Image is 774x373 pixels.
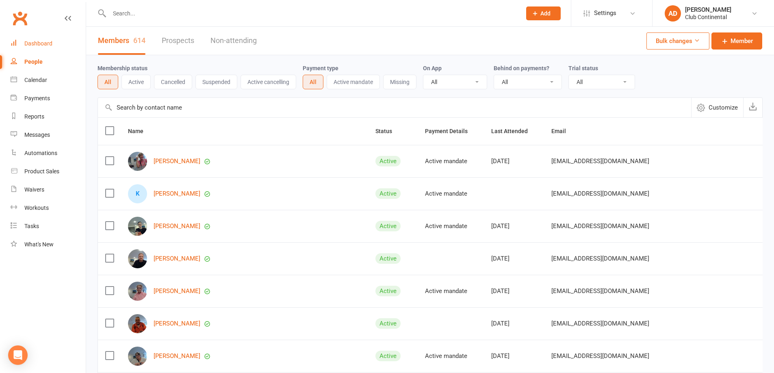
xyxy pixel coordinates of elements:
label: Membership status [98,65,147,71]
a: [PERSON_NAME] [154,158,200,165]
a: Workouts [11,199,86,217]
a: Reports [11,108,86,126]
a: [PERSON_NAME] [154,320,200,327]
button: Missing [383,75,416,89]
a: Automations [11,144,86,162]
div: Kallum [128,184,147,203]
button: Bulk changes [646,32,709,50]
a: Payments [11,89,86,108]
span: Add [540,10,551,17]
div: [DATE] [491,288,537,295]
span: [EMAIL_ADDRESS][DOMAIN_NAME] [551,218,649,234]
span: [EMAIL_ADDRESS][DOMAIN_NAME] [551,186,649,201]
span: [EMAIL_ADDRESS][DOMAIN_NAME] [551,348,649,364]
div: Active [375,253,401,264]
div: What's New [24,241,54,248]
a: What's New [11,235,86,254]
a: [PERSON_NAME] [154,190,200,197]
input: Search by contact name [98,98,691,117]
a: [PERSON_NAME] [154,353,200,360]
span: [EMAIL_ADDRESS][DOMAIN_NAME] [551,251,649,266]
span: Last Attended [491,128,537,134]
button: Add [526,6,561,20]
div: [PERSON_NAME] [685,6,731,13]
div: Tasks [24,223,39,229]
div: Messages [24,132,50,138]
a: Members614 [98,27,145,55]
div: Active [375,188,401,199]
img: Joanna [128,282,147,301]
a: Waivers [11,181,86,199]
div: Active mandate [425,158,477,165]
label: Trial status [568,65,598,71]
div: 614 [133,36,145,45]
div: People [24,58,43,65]
span: Payment Details [425,128,477,134]
span: Customize [709,103,738,112]
div: Dashboard [24,40,52,47]
span: Member [731,36,753,46]
input: Search... [107,8,516,19]
span: [EMAIL_ADDRESS][DOMAIN_NAME] [551,283,649,299]
button: Suspended [195,75,237,89]
a: [PERSON_NAME] [154,255,200,262]
a: [PERSON_NAME] [154,288,200,295]
button: All [98,75,118,89]
a: Non-attending [210,27,257,55]
div: Active [375,318,401,329]
span: Name [128,128,152,134]
span: Settings [594,4,616,22]
a: Product Sales [11,162,86,181]
div: Active mandate [425,190,477,197]
span: [EMAIL_ADDRESS][DOMAIN_NAME] [551,316,649,331]
img: Nathan [128,249,147,268]
div: Active [375,286,401,296]
button: Customize [691,98,743,117]
button: Active cancelling [241,75,296,89]
button: Payment Details [425,126,477,136]
button: Name [128,126,152,136]
a: People [11,53,86,71]
a: [PERSON_NAME] [154,223,200,230]
span: [EMAIL_ADDRESS][DOMAIN_NAME] [551,153,649,169]
div: [DATE] [491,158,537,165]
button: Active [121,75,151,89]
a: Tasks [11,217,86,235]
a: Messages [11,126,86,144]
a: Clubworx [10,8,30,28]
div: Active mandate [425,353,477,360]
button: Status [375,126,401,136]
div: Open Intercom Messenger [8,345,28,365]
button: Email [551,126,575,136]
div: Automations [24,150,57,156]
button: Last Attended [491,126,537,136]
label: On App [423,65,442,71]
span: Email [551,128,575,134]
a: Dashboard [11,34,86,53]
a: Member [711,32,762,50]
span: Status [375,128,401,134]
img: Helen [128,347,147,366]
div: Reports [24,113,44,120]
div: [DATE] [491,255,537,262]
div: Active mandate [425,288,477,295]
button: All [303,75,323,89]
div: Payments [24,95,50,101]
div: Product Sales [24,168,59,175]
a: Calendar [11,71,86,89]
label: Payment type [303,65,338,71]
button: Active mandate [327,75,380,89]
button: Cancelled [154,75,192,89]
a: Prospects [162,27,194,55]
div: [DATE] [491,320,537,327]
img: Tony [128,314,147,333]
div: AD [665,5,681,22]
div: Calendar [24,77,47,83]
div: Active mandate [425,223,477,230]
div: [DATE] [491,353,537,360]
div: [DATE] [491,223,537,230]
div: Active [375,351,401,361]
img: Chloe [128,217,147,236]
div: Active [375,221,401,231]
img: Kathleen [128,152,147,171]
